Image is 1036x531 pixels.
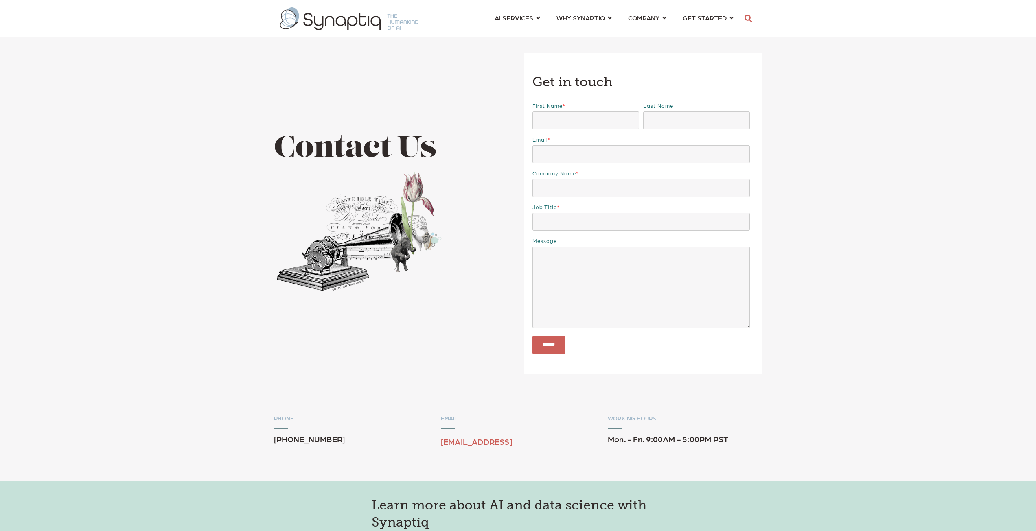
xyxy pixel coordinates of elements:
[628,12,659,23] span: COMPANY
[495,12,533,23] span: AI SERVICES
[274,415,294,421] span: PHONE
[532,103,563,109] span: First name
[532,204,557,210] span: Job Title
[608,434,728,444] span: Mon. - Fri. 9:00AM - 5:00PM PST
[274,434,345,444] span: [PHONE_NUMBER]
[628,10,666,25] a: COMPANY
[274,133,512,166] h1: Contact Us
[608,415,657,421] span: WORKING HOURS
[643,103,673,109] span: Last name
[532,170,576,176] span: Company name
[372,497,665,531] h3: Learn more about AI and data science with Synaptiq
[495,10,540,25] a: AI SERVICES
[532,238,557,244] span: Message
[556,12,605,23] span: WHY SYNAPTIQ
[441,415,459,421] span: EMAIL
[683,10,734,25] a: GET STARTED
[556,10,612,25] a: WHY SYNAPTIQ
[532,136,548,142] span: Email
[280,7,418,30] img: synaptiq logo-1
[486,4,742,33] nav: menu
[683,12,727,23] span: GET STARTED
[532,74,754,91] h3: Get in touch
[274,169,443,294] img: Collage of phonograph, flowers, and elephant and a hand
[441,437,512,446] a: [EMAIL_ADDRESS]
